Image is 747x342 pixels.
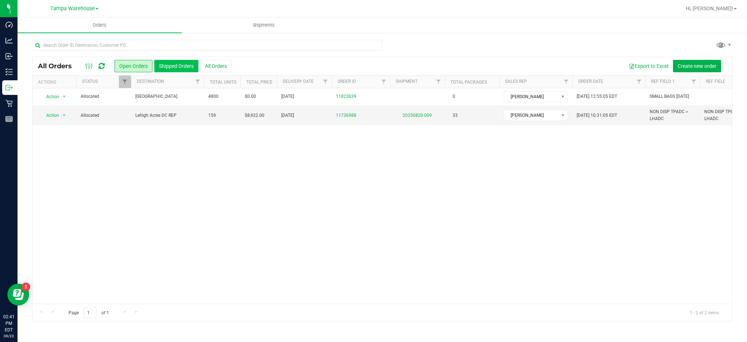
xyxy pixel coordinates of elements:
[135,93,200,100] span: [GEOGRAPHIC_DATA]
[396,79,418,84] a: Shipment
[281,93,294,100] span: [DATE]
[208,112,216,119] span: 159
[3,314,14,333] p: 02:41 PM EDT
[82,79,98,84] a: Status
[18,18,182,33] a: Orders
[62,307,115,318] span: Page of 1
[81,112,127,119] span: Allocated
[433,76,445,88] a: Filter
[320,76,332,88] a: Filter
[688,76,700,88] a: Filter
[84,307,97,318] input: 1
[119,76,131,88] a: Filter
[192,76,204,88] a: Filter
[135,112,200,119] span: Lehigh Acres DC REP
[378,76,390,88] a: Filter
[243,22,285,28] span: Shipments
[60,110,69,120] span: select
[281,112,294,119] span: [DATE]
[40,92,59,102] span: Action
[50,5,95,12] span: Tampa Warehouse
[245,93,256,100] span: $0.00
[337,79,356,84] a: Order ID
[650,93,689,100] span: SMALL BAGS [DATE]
[560,76,572,88] a: Filter
[577,93,617,100] span: [DATE] 12:55:05 EDT
[5,100,13,107] inline-svg: Retail
[5,53,13,60] inline-svg: Inbound
[40,110,59,120] span: Action
[210,80,236,85] a: Total Units
[245,112,264,119] span: $8,922.00
[5,84,13,91] inline-svg: Outbound
[83,22,116,28] span: Orders
[504,92,558,102] span: [PERSON_NAME]
[678,63,716,69] span: Create new order
[283,79,314,84] a: Delivery Date
[504,110,558,120] span: [PERSON_NAME]
[336,93,356,100] a: 11823039
[577,112,617,119] span: [DATE] 10:31:05 EDT
[5,68,13,76] inline-svg: Inventory
[22,283,30,291] iframe: Resource center unread badge
[182,18,346,33] a: Shipments
[336,112,356,119] a: 11736988
[81,93,127,100] span: Allocated
[7,284,29,306] iframe: Resource center
[505,79,527,84] a: Sales Rep
[449,91,459,102] span: 0
[38,62,79,70] span: All Orders
[38,80,73,85] div: Actions
[208,93,218,100] span: 4800
[115,60,152,72] button: Open Orders
[673,60,721,72] button: Create new order
[650,108,696,122] span: NON DISP TPADC > LHADC
[633,76,645,88] a: Filter
[651,79,675,84] a: Ref Field 1
[686,5,733,11] span: Hi, [PERSON_NAME]!
[200,60,232,72] button: All Orders
[154,60,198,72] button: Shipped Orders
[5,21,13,28] inline-svg: Dashboard
[706,79,729,84] a: Ref Field 2
[32,40,382,51] input: Search Order ID, Destination, Customer PO...
[403,113,432,118] a: 20250820-009
[137,79,164,84] a: Destination
[624,60,673,72] button: Export to Excel
[246,80,272,85] a: Total Price
[578,79,603,84] a: Order Date
[5,37,13,44] inline-svg: Analytics
[5,115,13,123] inline-svg: Reports
[684,307,725,318] span: 1 - 2 of 2 items
[60,92,69,102] span: select
[3,333,14,339] p: 08/23
[449,110,461,121] span: 33
[450,80,487,85] a: Total Packages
